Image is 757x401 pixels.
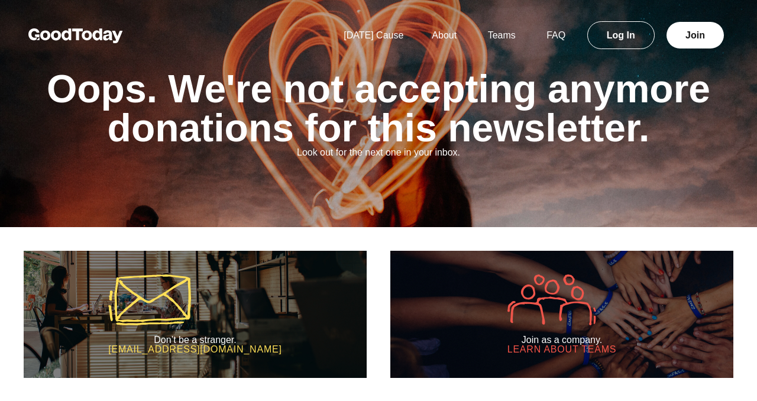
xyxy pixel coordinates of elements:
h3: Learn about Teams [507,345,617,354]
a: Join [667,22,724,48]
a: [DATE] Cause [329,30,418,40]
a: Log In [587,21,655,49]
img: icon-mail-5a43aaca37e600df00e56f9b8d918e47a1bfc3b774321cbcea002c40666e291d.svg [108,274,190,325]
a: Teams [474,30,530,40]
a: Don’t be a stranger. [EMAIL_ADDRESS][DOMAIN_NAME] [24,251,367,378]
a: FAQ [532,30,580,40]
h2: Look out for the next one in your inbox. [9,147,748,158]
h2: Join as a company. [507,335,617,345]
img: GoodToday [28,28,123,43]
h3: [EMAIL_ADDRESS][DOMAIN_NAME] [108,345,282,354]
a: Join as a company. Learn about Teams [390,251,733,378]
h2: Don’t be a stranger. [108,335,282,345]
h1: Oops. We're not accepting anymore donations for this newsletter. [9,69,748,147]
a: About [418,30,471,40]
img: icon-company-9005efa6fbb31de5087adda016c9bae152a033d430c041dc1efcb478492f602d.svg [507,274,596,325]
